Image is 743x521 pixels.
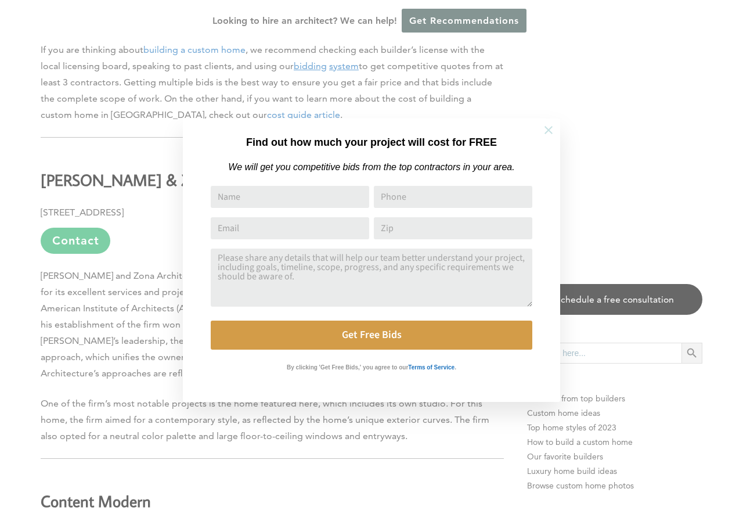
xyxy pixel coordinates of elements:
[455,364,456,371] strong: .
[408,361,455,371] a: Terms of Service
[211,217,369,239] input: Email Address
[228,162,514,172] em: We will get you competitive bids from the top contractors in your area.
[528,110,569,150] button: Close
[374,217,532,239] input: Zip
[211,321,532,350] button: Get Free Bids
[520,437,729,507] iframe: Drift Widget Chat Controller
[408,364,455,371] strong: Terms of Service
[374,186,532,208] input: Phone
[246,136,497,148] strong: Find out how much your project will cost for FREE
[287,364,408,371] strong: By clicking 'Get Free Bids,' you agree to our
[211,249,532,307] textarea: Comment or Message
[211,186,369,208] input: Name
